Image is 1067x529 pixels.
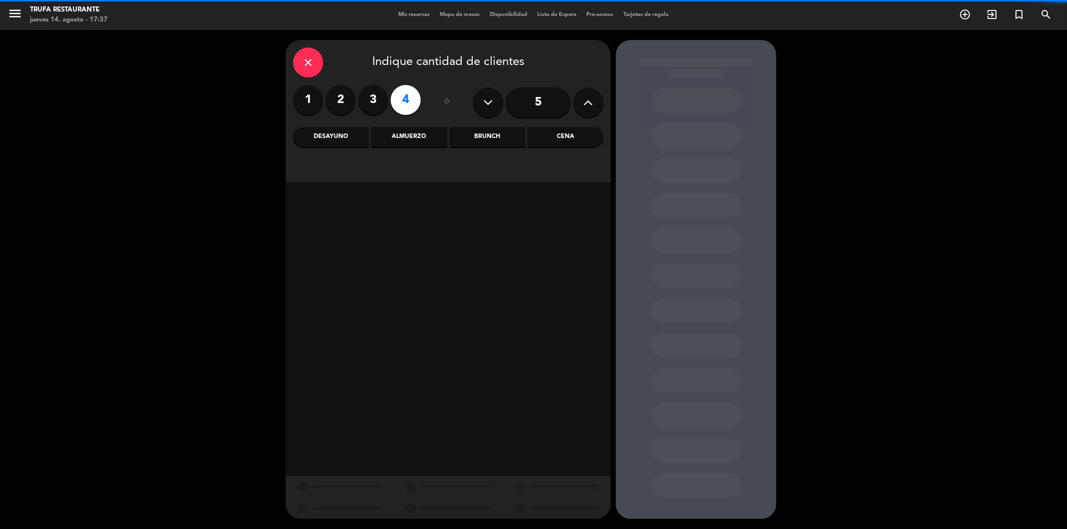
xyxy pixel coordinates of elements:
i: exit_to_app [986,8,998,20]
span: Disponibilidad [485,12,532,17]
i: search [1040,8,1052,20]
span: Mapa de mesas [435,12,485,17]
i: close [302,56,314,68]
div: Brunch [450,127,525,147]
label: 3 [358,85,388,115]
div: ó [431,85,463,120]
span: Tarjetas de regalo [618,12,674,17]
div: Indique cantidad de clientes [293,47,603,77]
button: menu [8,6,23,24]
span: Mis reservas [393,12,435,17]
div: Almuerzo [371,127,447,147]
label: 1 [293,85,323,115]
i: add_circle_outline [959,8,971,20]
div: Cena [528,127,603,147]
div: Desayuno [293,127,369,147]
label: 4 [391,85,421,115]
i: turned_in_not [1013,8,1025,20]
label: 2 [326,85,356,115]
div: Trufa Restaurante [30,5,108,15]
span: Pre-acceso [581,12,618,17]
i: menu [8,6,23,21]
div: jueves 14. agosto - 17:37 [30,15,108,25]
span: Lista de Espera [532,12,581,17]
